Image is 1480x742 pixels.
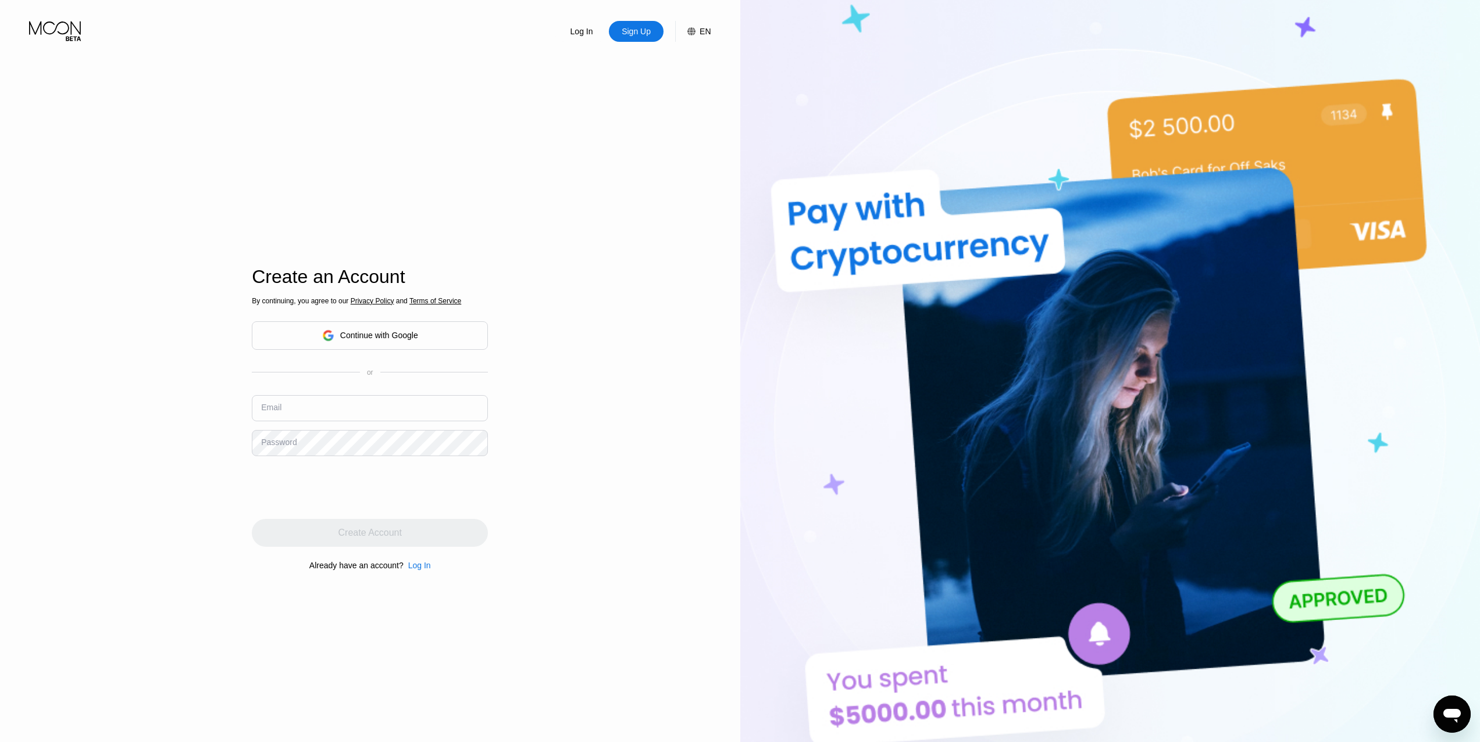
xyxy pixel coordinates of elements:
[252,321,488,350] div: Continue with Google
[1433,696,1471,733] iframe: Button to launch messaging window
[404,561,431,570] div: Log In
[309,561,404,570] div: Already have an account?
[351,297,394,305] span: Privacy Policy
[408,561,431,570] div: Log In
[340,331,418,340] div: Continue with Google
[569,26,594,37] div: Log In
[700,27,711,36] div: EN
[252,297,488,305] div: By continuing, you agree to our
[394,297,409,305] span: and
[252,465,429,510] iframe: reCAPTCHA
[554,21,609,42] div: Log In
[609,21,664,42] div: Sign Up
[367,368,373,377] div: or
[261,403,281,412] div: Email
[620,26,652,37] div: Sign Up
[252,266,488,288] div: Create an Account
[675,21,711,42] div: EN
[261,438,297,447] div: Password
[409,297,461,305] span: Terms of Service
